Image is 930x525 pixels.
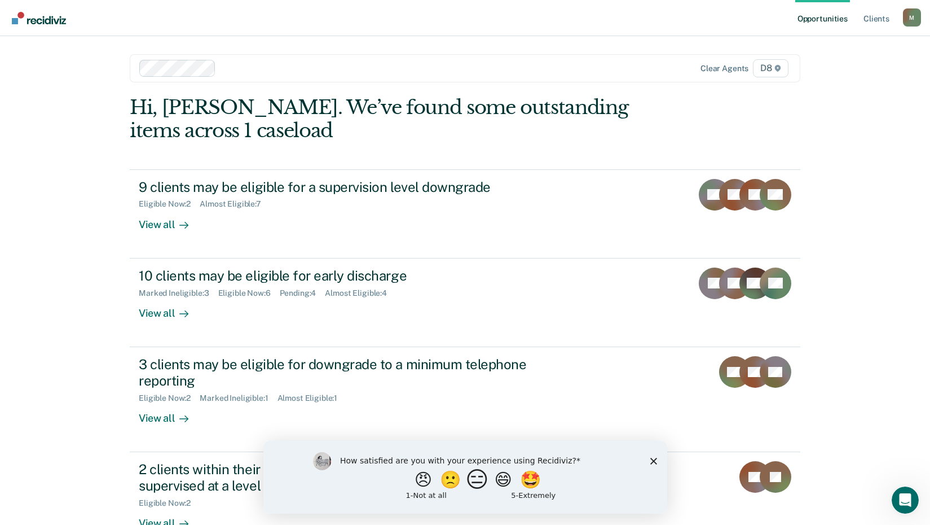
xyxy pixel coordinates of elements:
a: 9 clients may be eligible for a supervision level downgradeEligible Now:2Almost Eligible:7View all [130,169,800,259]
iframe: Intercom live chat [892,487,919,514]
div: Almost Eligible : 7 [200,199,270,209]
div: 3 clients may be eligible for downgrade to a minimum telephone reporting [139,356,535,389]
div: M [903,8,921,27]
div: View all [139,209,202,231]
div: Hi, [PERSON_NAME]. We’ve found some outstanding items across 1 caseload [130,96,666,142]
div: 9 clients may be eligible for a supervision level downgrade [139,179,535,195]
div: View all [139,297,202,320]
div: Pending : 4 [280,288,325,298]
div: Marked Ineligible : 1 [200,393,277,403]
div: Eligible Now : 2 [139,393,200,403]
a: 3 clients may be eligible for downgrade to a minimum telephone reportingEligible Now:2Marked Inel... [130,347,800,452]
div: View all [139,403,202,425]
span: D8 [753,59,788,77]
div: 2 clients within their first 6 months of supervision are being supervised at a level that does no... [139,461,535,494]
div: 10 clients may be eligible for early discharge [139,268,535,284]
button: Profile dropdown button [903,8,921,27]
div: Clear agents [700,64,748,73]
div: Marked Ineligible : 3 [139,288,218,298]
div: Eligible Now : 6 [218,288,280,298]
iframe: Survey by Kim from Recidiviz [263,441,667,514]
a: 10 clients may be eligible for early dischargeMarked Ineligible:3Eligible Now:6Pending:4Almost El... [130,259,800,347]
div: Eligible Now : 2 [139,498,200,508]
img: Recidiviz [12,12,66,24]
div: Almost Eligible : 1 [277,393,347,403]
div: Eligible Now : 2 [139,199,200,209]
div: Almost Eligible : 4 [325,288,396,298]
